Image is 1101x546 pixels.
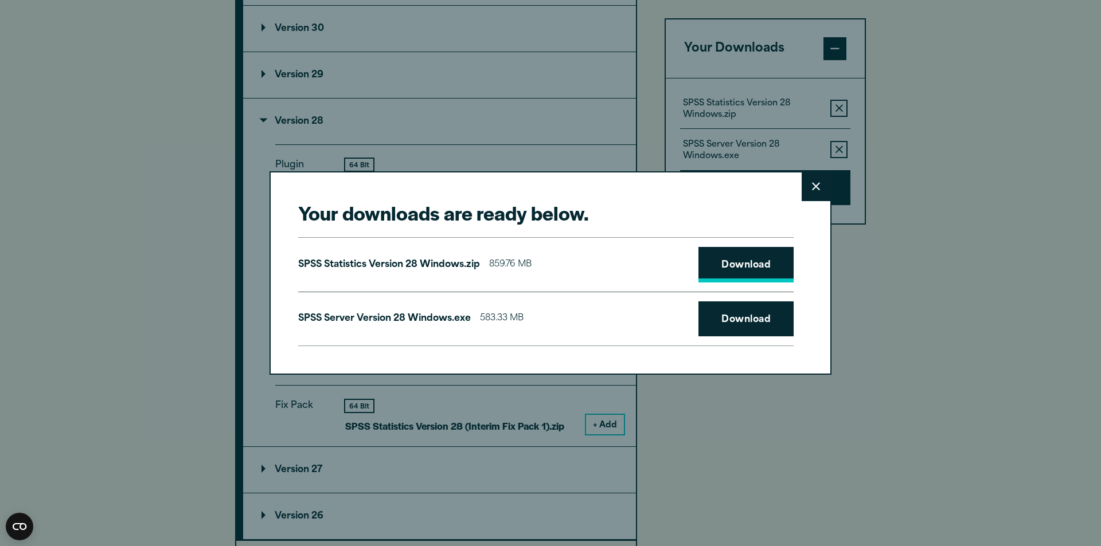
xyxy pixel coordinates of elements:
[298,311,471,327] p: SPSS Server Version 28 Windows.exe
[489,257,532,273] span: 859.76 MB
[698,247,794,282] a: Download
[480,311,524,327] span: 583.33 MB
[698,301,794,337] a: Download
[298,257,480,273] p: SPSS Statistics Version 28 Windows.zip
[6,513,33,540] button: Open CMP widget
[298,200,794,226] h2: Your downloads are ready below.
